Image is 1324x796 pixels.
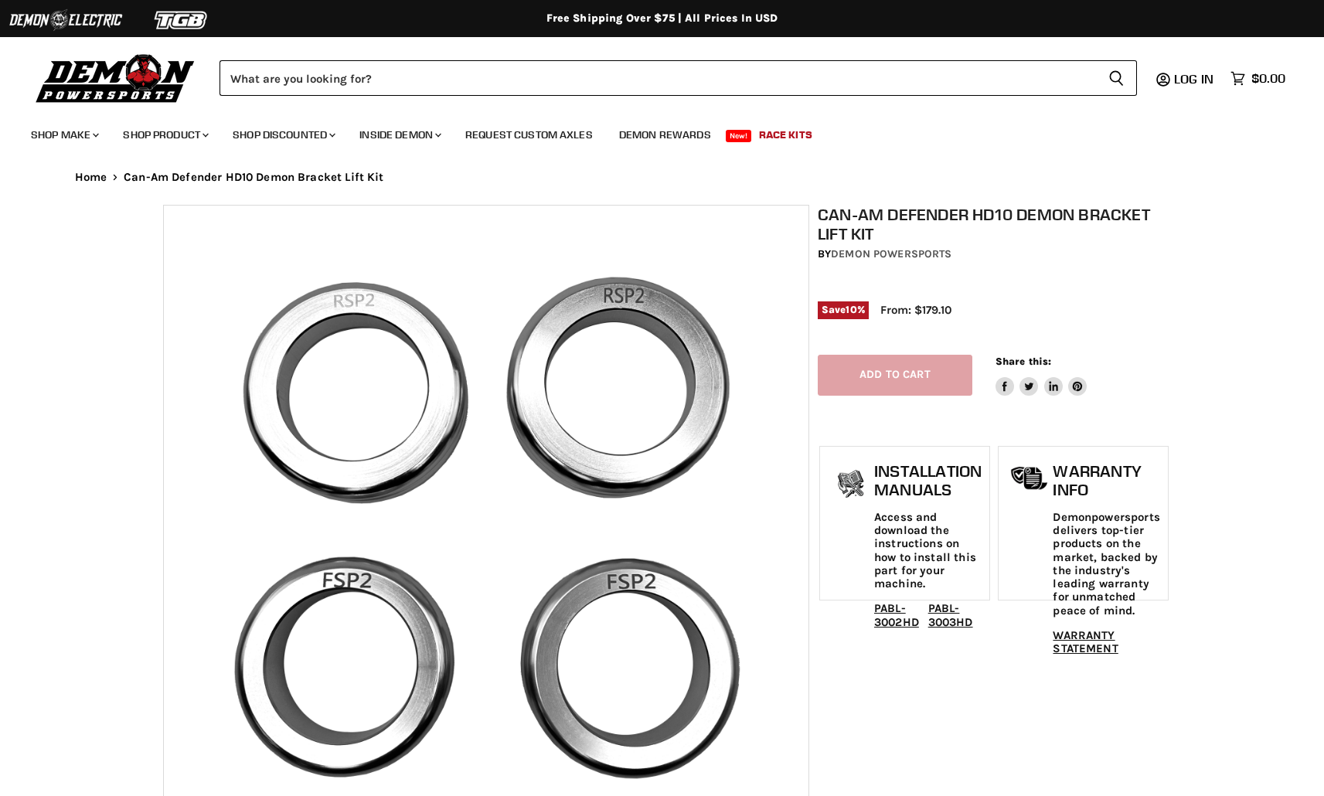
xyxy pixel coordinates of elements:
a: Log in [1167,72,1223,86]
span: Log in [1174,71,1213,87]
a: Shop Make [19,119,108,151]
img: Demon Electric Logo 2 [8,5,124,35]
img: install_manual-icon.png [832,466,870,505]
img: warranty-icon.png [1010,466,1049,490]
a: PABL-3002HD [874,601,919,628]
a: Demon Powersports [831,247,951,260]
h1: Can-Am Defender HD10 Demon Bracket Lift Kit [818,205,1170,243]
img: TGB Logo 2 [124,5,240,35]
a: Request Custom Axles [454,119,604,151]
a: PABL-3003HD [928,601,973,628]
img: Demon Powersports [31,50,200,105]
a: Race Kits [747,119,824,151]
aside: Share this: [996,355,1087,396]
form: Product [220,60,1137,96]
div: Free Shipping Over $75 | All Prices In USD [44,12,1281,26]
a: Inside Demon [348,119,451,151]
h1: Installation Manuals [874,462,982,498]
p: Access and download the instructions on how to install this part for your machine. [874,511,982,591]
h1: Warranty Info [1053,462,1159,498]
a: Demon Rewards [608,119,723,151]
span: $0.00 [1251,71,1285,86]
a: WARRANTY STATEMENT [1053,628,1118,655]
input: Search [220,60,1096,96]
span: Share this: [996,355,1051,367]
a: Shop Discounted [221,119,345,151]
span: Save % [818,301,869,318]
div: by [818,246,1170,263]
span: Can-Am Defender HD10 Demon Bracket Lift Kit [124,171,383,184]
button: Search [1096,60,1137,96]
a: Shop Product [111,119,218,151]
a: Home [75,171,107,184]
ul: Main menu [19,113,1281,151]
span: From: $179.10 [880,303,951,317]
nav: Breadcrumbs [44,171,1281,184]
a: $0.00 [1223,67,1293,90]
span: 10 [846,304,856,315]
p: Demonpowersports delivers top-tier products on the market, backed by the industry's leading warra... [1053,511,1159,617]
span: New! [726,130,752,142]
